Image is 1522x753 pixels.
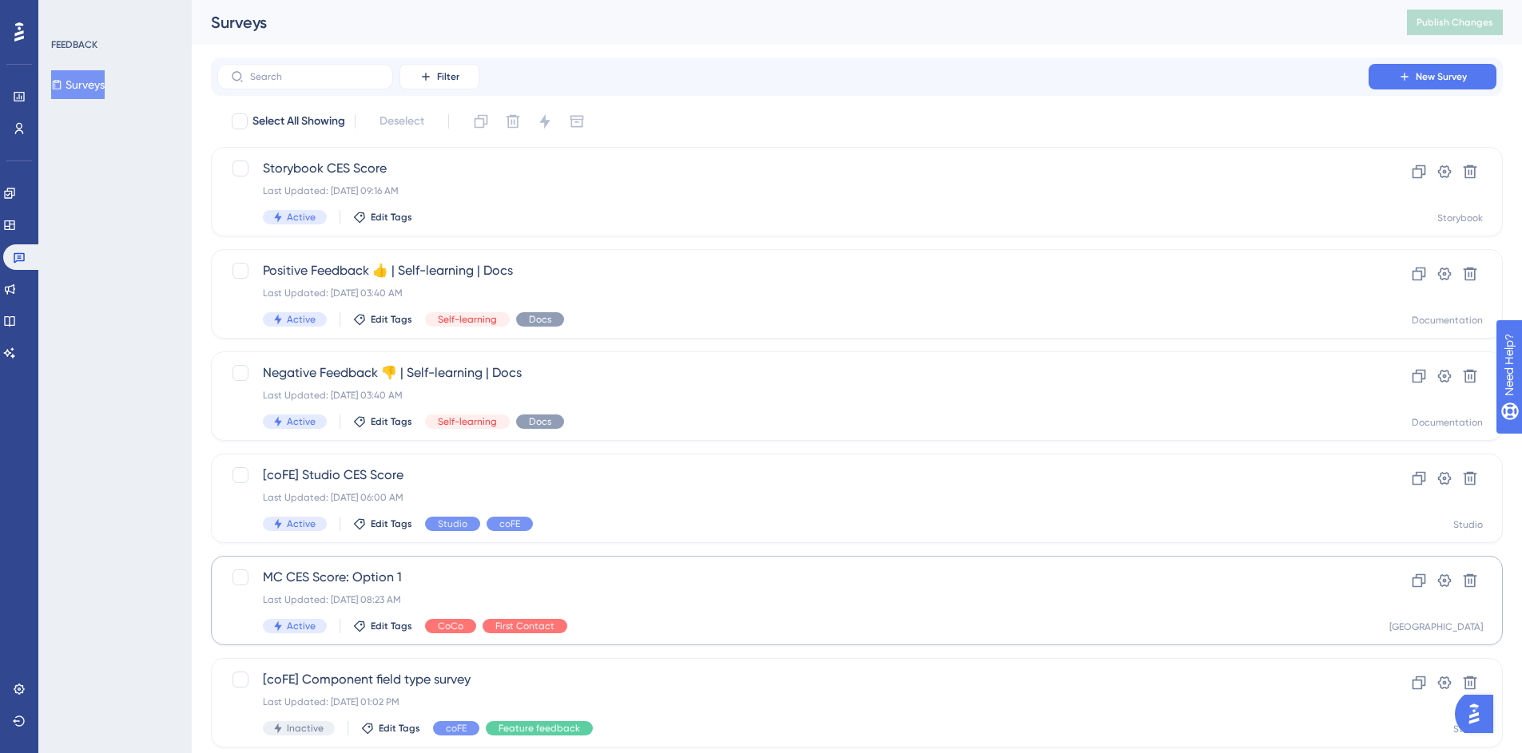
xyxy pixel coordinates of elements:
span: Self-learning [438,313,497,326]
span: Edit Tags [371,415,412,428]
div: Last Updated: [DATE] 06:00 AM [263,491,1323,504]
span: Positive Feedback 👍 | Self-learning | Docs [263,261,1323,280]
span: Active [287,620,316,632]
span: First Contact [495,620,554,632]
button: Edit Tags [353,517,412,530]
span: Deselect [380,112,424,131]
span: Active [287,415,316,428]
span: Active [287,211,316,224]
span: Inactive [287,722,324,735]
div: Last Updated: [DATE] 09:16 AM [263,184,1323,197]
button: Edit Tags [353,415,412,428]
div: Last Updated: [DATE] 01:02 PM [263,696,1323,708]
div: Studio [1453,518,1483,531]
div: Documentation [1412,416,1483,429]
span: Feature feedback [499,722,580,735]
button: Surveys [51,70,105,99]
div: Last Updated: [DATE] 03:40 AM [263,287,1323,299]
button: Edit Tags [353,211,412,224]
button: New Survey [1369,64,1496,89]
span: Edit Tags [371,620,412,632]
span: [coFE] Studio CES Score [263,466,1323,485]
span: coFE [446,722,467,735]
span: Active [287,313,316,326]
div: Surveys [211,11,1367,34]
div: Last Updated: [DATE] 08:23 AM [263,593,1323,606]
span: [coFE] Component field type survey [263,670,1323,689]
div: Documentation [1412,314,1483,327]
span: Edit Tags [379,722,420,735]
div: Storybook [1437,212,1483,224]
span: Docs [529,313,551,326]
span: Studio [438,517,467,530]
span: Storybook CES Score [263,159,1323,178]
span: Active [287,517,316,530]
button: Publish Changes [1407,10,1503,35]
span: Filter [437,70,459,83]
span: coFE [499,517,520,530]
div: Last Updated: [DATE] 03:40 AM [263,389,1323,402]
span: Edit Tags [371,313,412,326]
input: Search [250,71,380,82]
button: Edit Tags [353,620,412,632]
span: New Survey [1416,70,1467,83]
div: Studio [1453,723,1483,735]
button: Filter [399,64,479,89]
span: Edit Tags [371,517,412,530]
span: CoCo [438,620,463,632]
span: Need Help? [38,4,100,23]
span: Publish Changes [1417,16,1493,29]
span: MC CES Score: Option 1 [263,568,1323,587]
span: Docs [529,415,551,428]
iframe: UserGuiding AI Assistant Launcher [1455,690,1503,738]
button: Edit Tags [361,722,420,735]
span: Self-learning [438,415,497,428]
button: Deselect [365,107,439,136]
button: Edit Tags [353,313,412,326]
div: FEEDBACK [51,38,97,51]
span: Select All Showing [252,112,345,131]
span: Edit Tags [371,211,412,224]
span: Negative Feedback 👎 | Self-learning | Docs [263,363,1323,382]
div: [GEOGRAPHIC_DATA] [1389,620,1483,633]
